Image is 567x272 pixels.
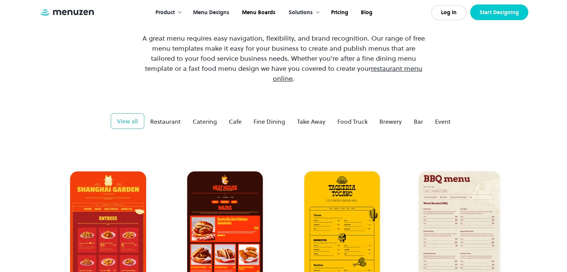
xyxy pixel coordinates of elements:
a: Blog [354,1,378,24]
a: Start Designing [470,4,528,20]
div: Brewery [379,117,402,126]
p: A great menu requires easy navigation, flexibility, and brand recognition. Our range of free menu... [141,33,427,83]
div: View all [117,117,138,126]
div: Event [435,117,451,126]
div: Solutions [289,9,313,17]
div: Take Away [297,117,325,126]
div: Bar [414,117,423,126]
div: Product [155,9,175,17]
div: Food Truck [337,117,368,126]
div: Fine Dining [253,117,285,126]
div: Restaurant [150,117,181,126]
a: Pricing [324,1,354,24]
div: Cafe [229,117,242,126]
a: Menu Designs [186,1,235,24]
a: Menu Boards [235,1,281,24]
a: Log In [431,5,466,20]
div: Solutions [281,1,324,24]
div: Product [148,1,186,24]
div: Catering [193,117,217,126]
